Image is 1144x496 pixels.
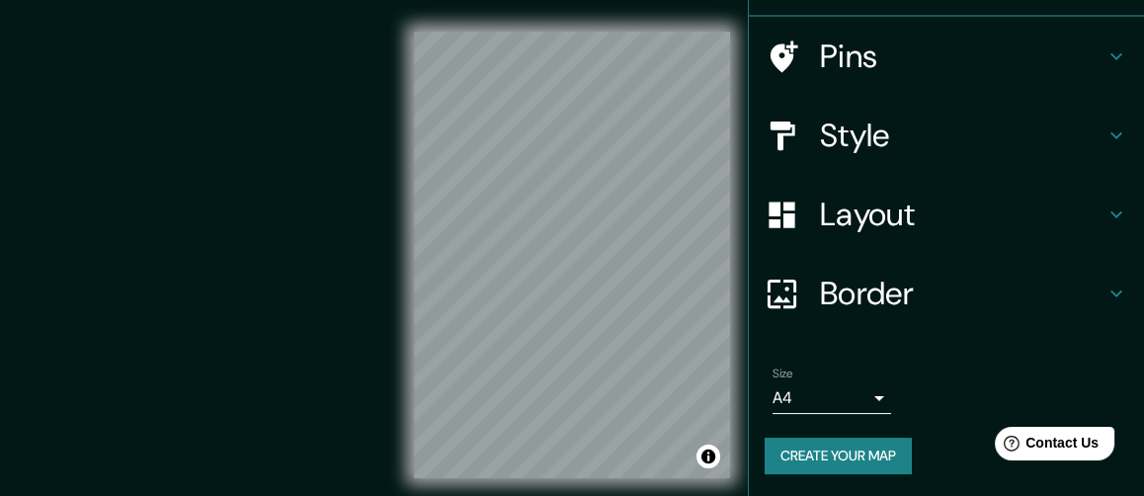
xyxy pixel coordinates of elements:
[820,274,1104,313] h4: Border
[820,195,1104,234] h4: Layout
[414,32,730,478] canvas: Map
[765,438,912,474] button: Create your map
[749,175,1144,254] div: Layout
[968,419,1122,474] iframe: Help widget launcher
[820,37,1104,76] h4: Pins
[820,116,1104,155] h4: Style
[749,96,1144,175] div: Style
[773,382,891,414] div: A4
[773,366,793,382] label: Size
[749,254,1144,333] div: Border
[749,17,1144,96] div: Pins
[696,445,720,468] button: Toggle attribution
